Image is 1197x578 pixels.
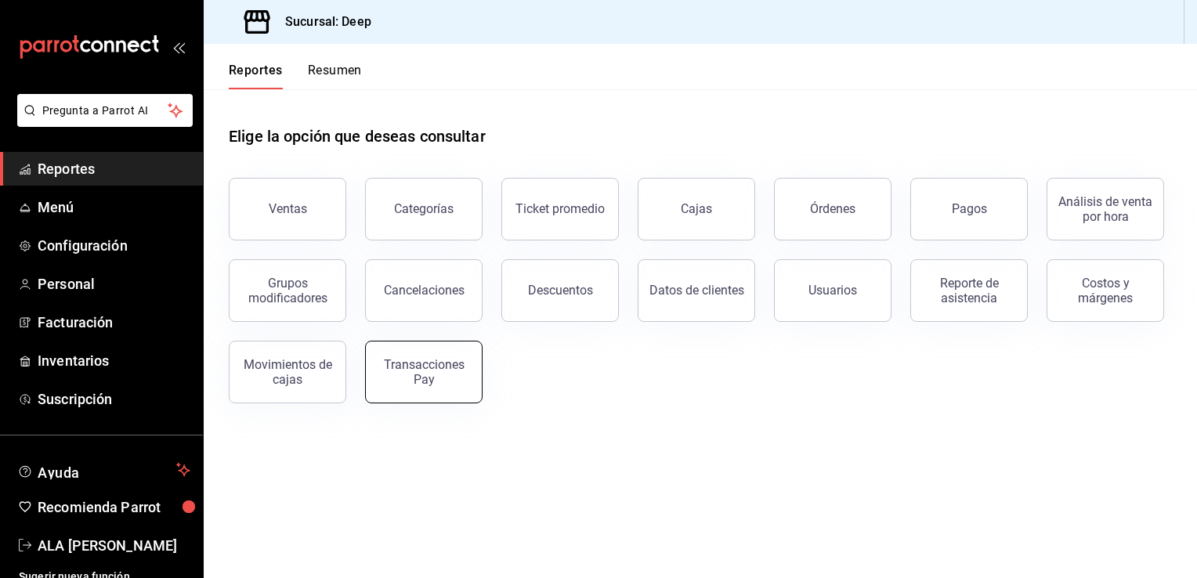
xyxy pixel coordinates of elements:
div: Análisis de venta por hora [1057,194,1154,224]
button: Pregunta a Parrot AI [17,94,193,127]
div: Órdenes [810,201,855,216]
button: Reportes [229,63,283,89]
span: Personal [38,273,190,294]
span: Menú [38,197,190,218]
h3: Sucursal: Deep [273,13,371,31]
div: navigation tabs [229,63,362,89]
div: Ticket promedio [515,201,605,216]
button: Ticket promedio [501,178,619,240]
button: Usuarios [774,259,891,322]
span: ALA [PERSON_NAME] [38,535,190,556]
div: Usuarios [808,283,857,298]
h1: Elige la opción que deseas consultar [229,125,486,148]
span: Inventarios [38,350,190,371]
div: Movimientos de cajas [239,357,336,387]
button: Pagos [910,178,1028,240]
button: open_drawer_menu [172,41,185,53]
button: Cancelaciones [365,259,483,322]
button: Descuentos [501,259,619,322]
span: Reportes [38,158,190,179]
span: Pregunta a Parrot AI [42,103,168,119]
button: Transacciones Pay [365,341,483,403]
div: Cancelaciones [384,283,465,298]
button: Reporte de asistencia [910,259,1028,322]
div: Grupos modificadores [239,276,336,305]
button: Órdenes [774,178,891,240]
span: Ayuda [38,461,170,479]
div: Cajas [681,201,712,216]
button: Datos de clientes [638,259,755,322]
a: Pregunta a Parrot AI [11,114,193,130]
div: Transacciones Pay [375,357,472,387]
div: Datos de clientes [649,283,744,298]
div: Ventas [269,201,307,216]
div: Pagos [952,201,987,216]
div: Categorías [394,201,454,216]
span: Recomienda Parrot [38,497,190,518]
div: Costos y márgenes [1057,276,1154,305]
button: Cajas [638,178,755,240]
button: Movimientos de cajas [229,341,346,403]
button: Grupos modificadores [229,259,346,322]
button: Costos y márgenes [1047,259,1164,322]
div: Reporte de asistencia [920,276,1018,305]
button: Análisis de venta por hora [1047,178,1164,240]
button: Categorías [365,178,483,240]
span: Configuración [38,235,190,256]
span: Facturación [38,312,190,333]
button: Ventas [229,178,346,240]
div: Descuentos [528,283,593,298]
span: Suscripción [38,388,190,410]
button: Resumen [308,63,362,89]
